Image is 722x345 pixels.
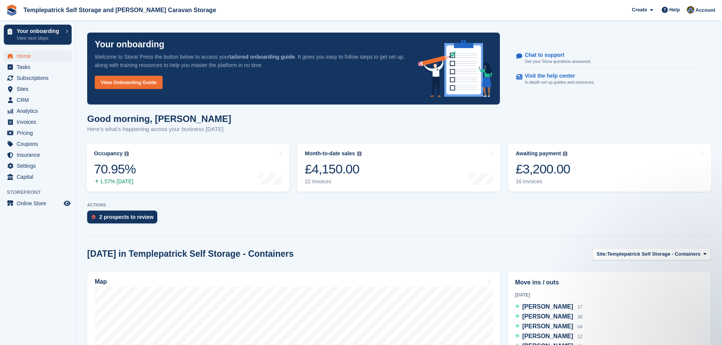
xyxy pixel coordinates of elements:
[94,161,136,177] div: 70.95%
[95,40,164,49] p: Your onboarding
[516,161,570,177] div: £3,200.00
[17,128,62,138] span: Pricing
[17,28,62,34] p: Your onboarding
[17,161,62,171] span: Settings
[522,313,573,320] span: [PERSON_NAME]
[597,250,607,258] span: Site:
[522,323,573,329] span: [PERSON_NAME]
[525,52,585,58] p: Chat to support
[87,125,231,134] p: Here's what's happening across your business [DATE]
[515,292,703,298] div: [DATE]
[632,6,647,14] span: Create
[515,278,703,287] h2: Move ins / outs
[357,151,362,156] img: icon-info-grey-7440780725fd019a000dd9b08b2336e03edf1995a4989e88bcd33f0948082b44.svg
[17,51,62,61] span: Home
[20,4,219,16] a: Templepatrick Self Storage and [PERSON_NAME] Caravan Storage
[516,48,703,69] a: Chat to support Get your Stora questions answered.
[522,333,573,339] span: [PERSON_NAME]
[4,128,72,138] a: menu
[522,303,573,310] span: [PERSON_NAME]
[17,73,62,83] span: Subscriptions
[4,62,72,72] a: menu
[525,79,595,86] p: In-depth set up guides and resources.
[87,211,161,227] a: 2 prospects to review
[508,144,711,192] a: Awaiting payment £3,200.00 16 invoices
[95,76,163,89] a: View Onboarding Guide
[7,189,75,196] span: Storefront
[4,139,72,149] a: menu
[515,332,583,342] a: [PERSON_NAME] 12
[229,54,295,60] strong: tailored onboarding guide
[669,6,680,14] span: Help
[4,84,72,94] a: menu
[95,53,406,69] p: Welcome to Stora! Press the button below to access your . It gives you easy to follow steps to ge...
[578,334,583,339] span: 12
[578,314,583,320] span: 38
[305,178,361,185] div: 22 invoices
[99,214,153,220] div: 2 prospects to review
[86,144,290,192] a: Occupancy 70.95% 1.57% [DATE]
[563,151,567,156] img: icon-info-grey-7440780725fd019a000dd9b08b2336e03edf1995a4989e88bcd33f0948082b44.svg
[4,161,72,171] a: menu
[592,248,711,261] button: Site: Templepatrick Self Storage - Containers
[17,62,62,72] span: Tasks
[17,84,62,94] span: Sites
[17,117,62,127] span: Invoices
[63,199,72,208] a: Preview store
[515,302,583,312] a: [PERSON_NAME] 17
[17,95,62,105] span: CRM
[94,178,136,185] div: 1.57% [DATE]
[4,117,72,127] a: menu
[305,150,355,157] div: Month-to-date sales
[87,114,231,124] h1: Good morning, [PERSON_NAME]
[4,25,72,45] a: Your onboarding View next steps
[525,73,589,79] p: Visit the help center
[87,249,294,259] h2: [DATE] in Templepatrick Self Storage - Containers
[297,144,500,192] a: Month-to-date sales £4,150.00 22 invoices
[578,304,583,310] span: 17
[6,5,17,16] img: stora-icon-8386f47178a22dfd0bd8f6a31ec36ba5ce8667c1dd55bd0f319d3a0aa187defe.svg
[305,161,361,177] div: £4,150.00
[4,172,72,182] a: menu
[17,139,62,149] span: Coupons
[17,198,62,209] span: Online Store
[578,324,583,329] span: 04
[87,203,711,208] p: ACTIONS
[4,51,72,61] a: menu
[515,312,583,322] a: [PERSON_NAME] 38
[17,172,62,182] span: Capital
[515,322,583,332] a: [PERSON_NAME] 04
[17,35,62,42] p: View next steps
[92,215,96,219] img: prospect-51fa495bee0391a8d652442698ab0144808aea92771e9ea1ae160a38d050c398.svg
[95,278,107,285] h2: Map
[516,69,703,89] a: Visit the help center In-depth set up guides and resources.
[17,150,62,160] span: Insurance
[124,151,129,156] img: icon-info-grey-7440780725fd019a000dd9b08b2336e03edf1995a4989e88bcd33f0948082b44.svg
[695,6,715,14] span: Account
[94,150,122,157] div: Occupancy
[4,198,72,209] a: menu
[516,178,570,185] div: 16 invoices
[687,6,694,14] img: Karen
[4,150,72,160] a: menu
[4,95,72,105] a: menu
[17,106,62,116] span: Analytics
[607,250,700,258] span: Templepatrick Self Storage - Containers
[4,106,72,116] a: menu
[516,150,561,157] div: Awaiting payment
[525,58,591,65] p: Get your Stora questions answered.
[4,73,72,83] a: menu
[418,40,492,97] img: onboarding-info-6c161a55d2c0e0a8cae90662b2fe09162a5109e8cc188191df67fb4f79e88e88.svg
